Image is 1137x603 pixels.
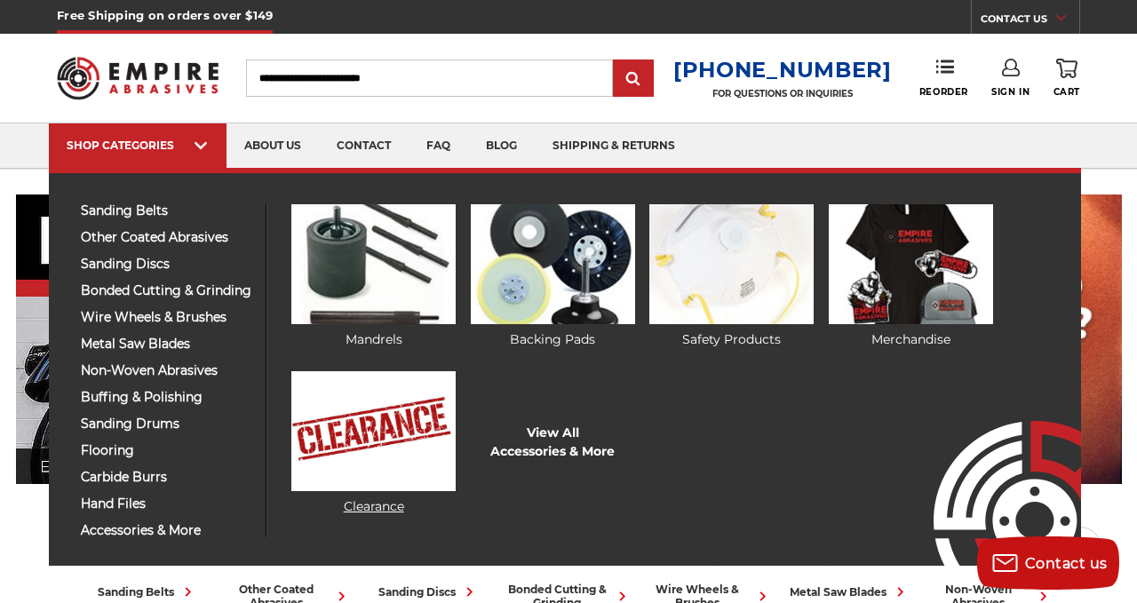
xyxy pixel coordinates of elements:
img: Banner for an interview featuring Horsepower Inc who makes Harley performance upgrades featured o... [16,194,774,484]
a: Merchandise [829,204,993,349]
img: Clearance [291,371,456,491]
p: FOR QUESTIONS OR INQUIRIES [673,88,892,99]
img: Empire Abrasives [57,46,219,109]
a: Mandrels [291,204,456,349]
button: Contact us [977,536,1119,590]
span: Contact us [1025,555,1108,572]
img: Safety Products [649,204,814,324]
a: shipping & returns [535,123,693,169]
span: wire wheels & brushes [81,311,252,324]
a: contact [319,123,409,169]
span: Reorder [919,86,968,98]
span: sanding drums [81,417,252,431]
span: bonded cutting & grinding [81,284,252,298]
img: Mandrels [291,204,456,324]
div: sanding discs [378,583,479,601]
a: Safety Products [649,204,814,349]
a: [PHONE_NUMBER] [673,57,892,83]
input: Submit [616,61,651,97]
span: Sign In [991,86,1030,98]
a: Reorder [919,59,968,97]
div: sanding belts [98,583,197,601]
a: blog [468,123,535,169]
span: other coated abrasives [81,231,252,244]
a: about us [227,123,319,169]
span: sanding discs [81,258,252,271]
span: flooring [81,444,252,457]
span: Cart [1054,86,1080,98]
img: Empire Abrasives Logo Image [902,369,1081,566]
span: carbide burrs [81,471,252,484]
span: sanding belts [81,204,252,218]
a: Cart [1054,59,1080,98]
img: Backing Pads [471,204,635,324]
div: metal saw blades [790,583,910,601]
img: Merchandise [829,204,993,324]
span: non-woven abrasives [81,364,252,377]
a: Backing Pads [471,204,635,349]
a: CONTACT US [981,9,1079,34]
span: metal saw blades [81,337,252,351]
a: faq [409,123,468,169]
span: accessories & more [81,524,252,537]
a: View AllAccessories & More [490,424,615,461]
a: Clearance [291,371,456,516]
span: hand files [81,497,252,511]
div: SHOP CATEGORIES [67,139,209,152]
span: buffing & polishing [81,391,252,404]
